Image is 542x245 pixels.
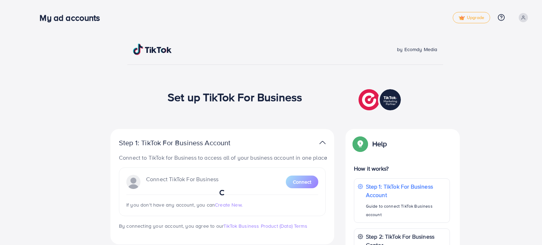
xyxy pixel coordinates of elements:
[319,137,326,148] img: TikTok partner
[119,139,253,147] p: Step 1: TikTok For Business Account
[354,164,450,173] p: How it works?
[168,90,302,104] h1: Set up TikTok For Business
[397,46,437,53] span: by Ecomdy Media
[366,182,446,199] p: Step 1: TikTok For Business Account
[366,202,446,219] p: Guide to connect TikTok Business account
[453,12,490,23] a: tickUpgrade
[133,44,172,55] img: TikTok
[359,87,403,112] img: TikTok partner
[459,15,484,20] span: Upgrade
[372,140,387,148] p: Help
[459,16,465,20] img: tick
[40,13,106,23] h3: My ad accounts
[354,137,367,150] img: Popup guide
